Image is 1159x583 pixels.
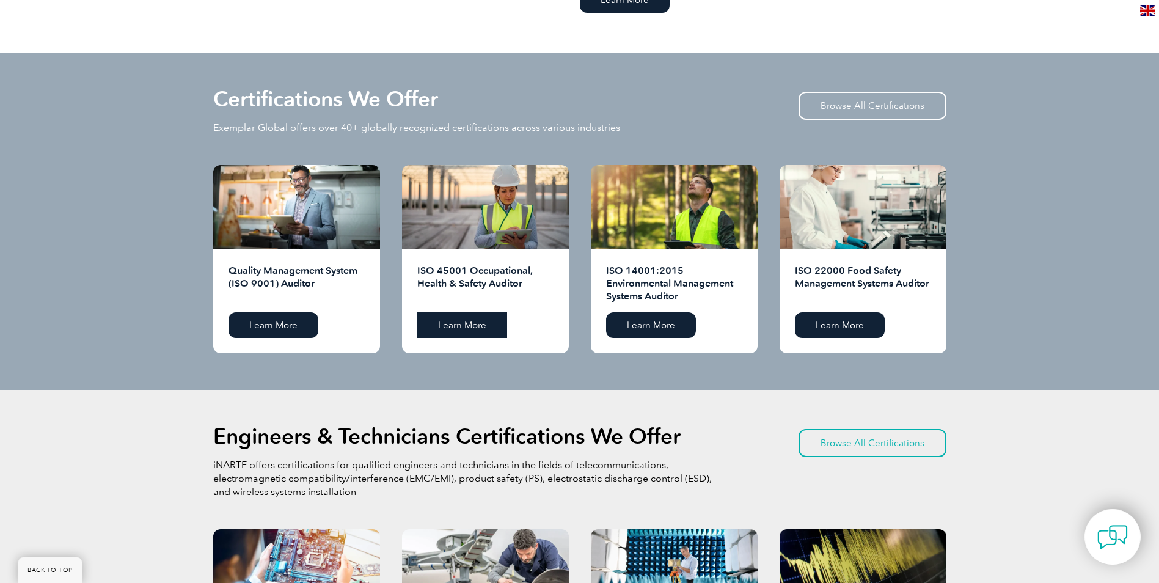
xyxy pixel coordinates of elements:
[1140,5,1155,16] img: en
[18,557,82,583] a: BACK TO TOP
[417,312,507,338] a: Learn More
[606,264,742,303] h2: ISO 14001:2015 Environmental Management Systems Auditor
[795,312,885,338] a: Learn More
[213,458,714,499] p: iNARTE offers certifications for qualified engineers and technicians in the fields of telecommuni...
[229,312,318,338] a: Learn More
[799,429,946,457] a: Browse All Certifications
[606,312,696,338] a: Learn More
[213,121,620,134] p: Exemplar Global offers over 40+ globally recognized certifications across various industries
[795,264,931,303] h2: ISO 22000 Food Safety Management Systems Auditor
[1097,522,1128,552] img: contact-chat.png
[799,92,946,120] a: Browse All Certifications
[229,264,365,303] h2: Quality Management System (ISO 9001) Auditor
[213,89,438,109] h2: Certifications We Offer
[213,427,681,446] h2: Engineers & Technicians Certifications We Offer
[417,264,554,303] h2: ISO 45001 Occupational, Health & Safety Auditor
